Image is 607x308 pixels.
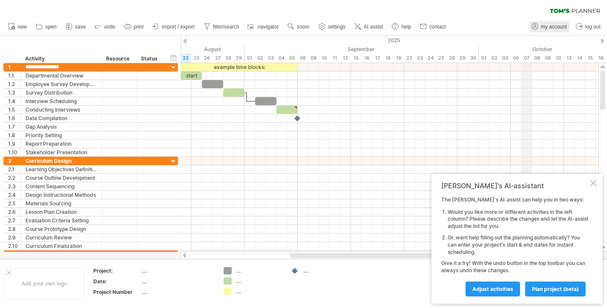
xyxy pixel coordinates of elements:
[308,54,319,63] div: Tuesday, 9 September 2025
[63,21,88,32] a: save
[181,72,202,80] div: start
[472,286,513,292] span: Adjust activities
[26,131,98,139] div: Priority Setting
[468,54,479,63] div: Tuesday, 30 September 2025
[364,24,383,30] span: AI assist
[236,288,282,295] div: ....
[26,157,98,165] div: Curriculum Design
[448,234,588,256] li: Or, want help filling out the planning automatically? You can enter your project's start & end da...
[223,54,234,63] div: Thursday, 28 August 2025
[26,148,98,156] div: Stakeholder Presentation
[26,89,98,97] div: Survey Distribution
[26,80,98,88] div: Employee Survey Development
[8,140,21,148] div: 1.9
[26,225,98,233] div: Course Prototype Design
[150,21,197,32] a: import / export
[202,54,213,63] div: Tuesday, 26 August 2025
[246,21,281,32] a: navigator
[298,54,308,63] div: Monday, 8 September 2025
[8,63,21,71] div: 1
[26,191,98,199] div: Design Instructional Methods
[26,165,98,173] div: Learning Objectives Definition
[429,24,446,30] span: contact
[287,54,298,63] div: Friday, 5 September 2025
[134,24,144,30] span: print
[142,267,213,274] div: ....
[26,174,98,182] div: Course Outline Development
[6,21,29,32] a: new
[8,97,21,105] div: 1.4
[479,54,489,63] div: Wednesday, 1 October 2025
[104,24,115,30] span: undo
[8,114,21,122] div: 1.6
[404,54,415,63] div: Monday, 22 September 2025
[8,165,21,173] div: 2.1
[362,54,372,63] div: Tuesday, 16 September 2025
[8,250,21,259] div: 3
[26,208,98,216] div: Lesson Plan Creation
[351,54,362,63] div: Monday, 15 September 2025
[8,148,21,156] div: 1.10
[352,21,385,32] a: AI assist
[181,54,191,63] div: Friday, 22 August 2025
[26,216,98,225] div: Evaluation Criteria Setting
[201,21,242,32] a: filter/search
[34,21,59,32] a: open
[141,55,160,63] div: Status
[8,182,21,190] div: 2.3
[276,106,298,114] div: ​
[328,24,345,30] span: settings
[202,80,223,88] div: ​
[266,54,276,63] div: Wednesday, 3 September 2025
[26,114,98,122] div: Data Compilation
[448,209,588,230] li: Would you like more or different activities in the left column? Please describe the changes and l...
[575,54,585,63] div: Tuesday, 14 October 2025
[8,131,21,139] div: 1.8
[585,54,596,63] div: Wednesday, 15 October 2025
[383,54,394,63] div: Thursday, 18 September 2025
[26,97,98,105] div: Interview Scheduling
[466,282,520,296] a: Adjust activities
[564,54,575,63] div: Monday, 13 October 2025
[436,54,447,63] div: Thursday, 25 September 2025
[26,250,98,259] div: Content Creation
[297,24,309,30] span: zoom
[191,54,202,63] div: Monday, 25 August 2025
[8,89,21,97] div: 1.3
[596,54,607,63] div: Thursday, 16 October 2025
[142,288,213,296] div: ....
[390,21,414,32] a: help
[142,278,213,285] div: ....
[574,21,603,32] a: log out
[532,54,543,63] div: Wednesday, 8 October 2025
[401,24,411,30] span: help
[372,54,383,63] div: Wednesday, 17 September 2025
[93,288,140,296] div: Project Number
[258,24,279,30] span: navigator
[26,233,98,242] div: Curriculum Review
[8,199,21,207] div: 2.5
[585,24,601,30] span: log out
[92,21,118,32] a: undo
[532,286,579,292] span: plan project (beta)
[93,278,140,285] div: Date:
[223,89,245,97] div: ​
[26,72,98,80] div: Departmental Overview
[553,54,564,63] div: Friday, 10 October 2025
[25,55,97,63] div: Activity
[255,54,266,63] div: Tuesday, 2 September 2025
[181,63,298,71] div: example time blocks:
[26,106,98,114] div: Conducting Interviews
[441,196,588,296] div: The [PERSON_NAME]'s AI-assist can help you in two ways: Give it a try! With the undo button in th...
[93,267,140,274] div: Project:
[106,55,132,63] div: Resource
[418,21,449,32] a: contact
[236,277,282,285] div: ....
[245,54,255,63] div: Monday, 1 September 2025
[213,24,239,30] span: filter/search
[234,54,245,63] div: Friday, 29 August 2025
[316,21,348,32] a: settings
[8,233,21,242] div: 2.9
[8,216,21,225] div: 2.7
[529,21,570,32] a: my account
